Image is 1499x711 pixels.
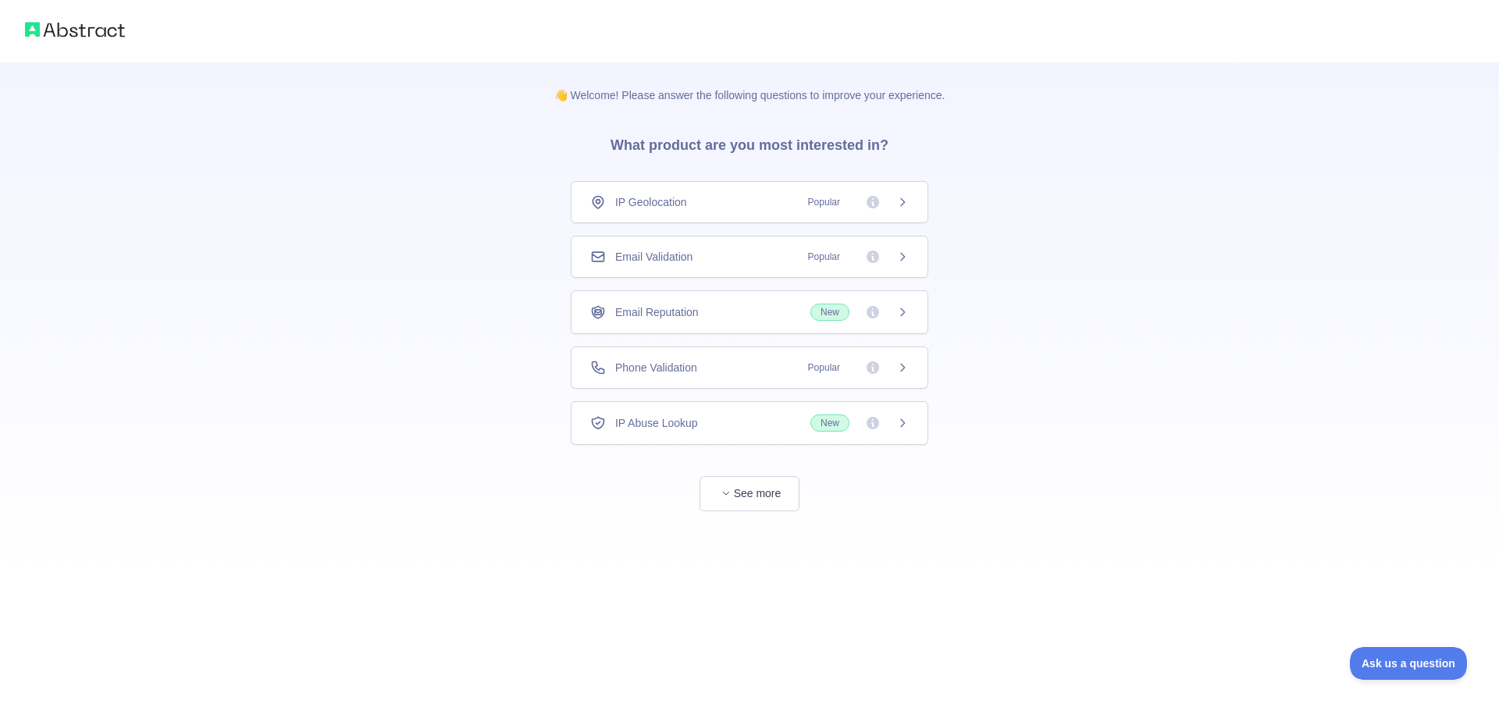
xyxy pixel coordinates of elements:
span: Popular [799,360,849,375]
h3: What product are you most interested in? [586,103,913,181]
span: Popular [799,194,849,210]
span: Email Validation [615,249,693,265]
span: New [810,414,849,432]
span: IP Abuse Lookup [615,415,698,431]
span: New [810,304,849,321]
span: Phone Validation [615,360,697,375]
p: 👋 Welcome! Please answer the following questions to improve your experience. [529,62,970,103]
button: See more [700,476,799,511]
span: Popular [799,249,849,265]
span: Email Reputation [615,304,699,320]
span: IP Geolocation [615,194,687,210]
iframe: Toggle Customer Support [1350,647,1468,680]
img: Abstract logo [25,19,125,41]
